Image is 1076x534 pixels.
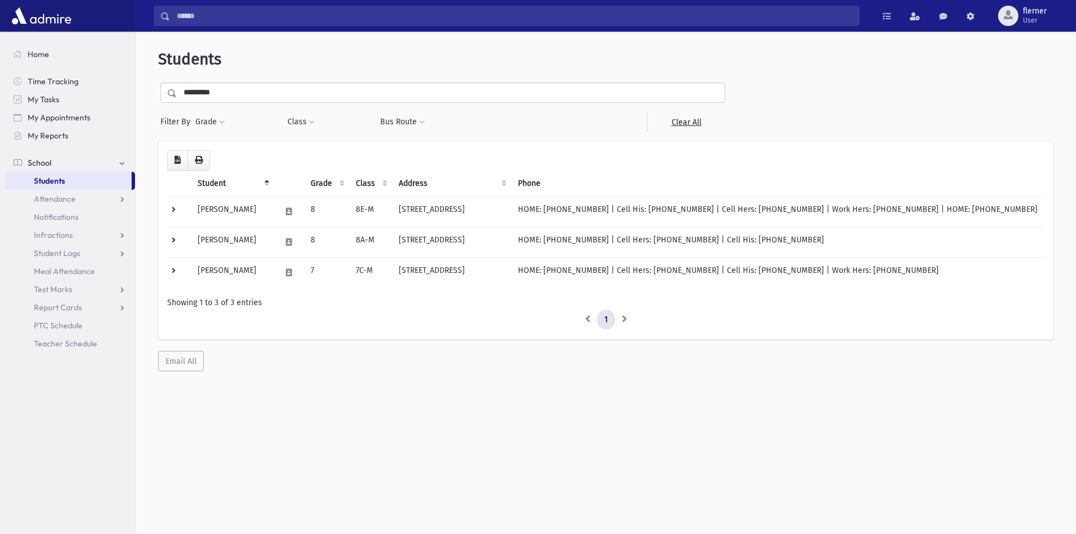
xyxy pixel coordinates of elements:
[191,171,274,197] th: Student: activate to sort column descending
[195,112,225,132] button: Grade
[34,320,82,331] span: PTC Schedule
[191,227,274,257] td: [PERSON_NAME]
[167,297,1044,309] div: Showing 1 to 3 of 3 entries
[511,171,1044,197] th: Phone
[34,338,97,349] span: Teacher Schedule
[5,172,132,190] a: Students
[5,280,135,298] a: Test Marks
[167,150,188,171] button: CSV
[5,226,135,244] a: Infractions
[349,257,392,288] td: 7C-M
[28,49,49,59] span: Home
[349,171,392,197] th: Class: activate to sort column ascending
[9,5,74,27] img: AdmirePro
[5,90,135,108] a: My Tasks
[5,127,135,145] a: My Reports
[5,190,135,208] a: Attendance
[287,112,315,132] button: Class
[304,227,349,257] td: 8
[511,257,1044,288] td: HOME: [PHONE_NUMBER] | Cell Hers: [PHONE_NUMBER] | Cell His: [PHONE_NUMBER] | Work Hers: [PHONE_N...
[188,150,210,171] button: Print
[34,230,73,240] span: Infractions
[380,112,425,132] button: Bus Route
[5,108,135,127] a: My Appointments
[392,171,511,197] th: Address: activate to sort column ascending
[5,244,135,262] a: Student Logs
[392,257,511,288] td: [STREET_ADDRESS]
[349,196,392,227] td: 8E-M
[511,227,1044,257] td: HOME: [PHONE_NUMBER] | Cell Hers: [PHONE_NUMBER] | Cell His: [PHONE_NUMBER]
[34,284,72,294] span: Test Marks
[5,72,135,90] a: Time Tracking
[597,310,615,330] a: 1
[5,262,135,280] a: Meal Attendance
[28,76,79,86] span: Time Tracking
[28,131,68,141] span: My Reports
[191,196,274,227] td: [PERSON_NAME]
[158,50,221,68] span: Students
[392,196,511,227] td: [STREET_ADDRESS]
[191,257,274,288] td: [PERSON_NAME]
[5,154,135,172] a: School
[304,257,349,288] td: 7
[170,6,859,26] input: Search
[34,302,82,312] span: Report Cards
[5,335,135,353] a: Teacher Schedule
[34,212,79,222] span: Notifications
[5,208,135,226] a: Notifications
[1023,16,1047,25] span: User
[28,94,59,105] span: My Tasks
[28,158,51,168] span: School
[34,266,95,276] span: Meal Attendance
[34,194,76,204] span: Attendance
[1023,7,1047,16] span: flerner
[28,112,90,123] span: My Appointments
[34,248,80,258] span: Student Logs
[392,227,511,257] td: [STREET_ADDRESS]
[34,176,65,186] span: Students
[647,112,725,132] a: Clear All
[349,227,392,257] td: 8A-M
[511,196,1044,227] td: HOME: [PHONE_NUMBER] | Cell His: [PHONE_NUMBER] | Cell Hers: [PHONE_NUMBER] | Work Hers: [PHONE_N...
[158,351,204,371] button: Email All
[5,45,135,63] a: Home
[304,196,349,227] td: 8
[160,116,195,128] span: Filter By
[304,171,349,197] th: Grade: activate to sort column ascending
[5,298,135,316] a: Report Cards
[5,316,135,335] a: PTC Schedule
